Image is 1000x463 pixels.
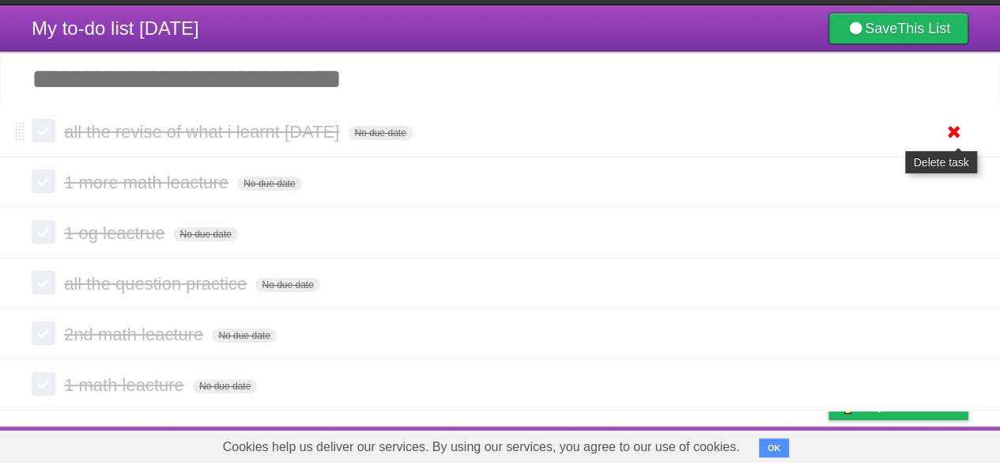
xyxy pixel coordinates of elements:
span: 1 more math leacture [64,173,232,192]
span: 1 math leacture [64,375,188,395]
a: SaveThis List [828,13,968,44]
span: all the question practice [64,274,251,294]
button: OK [759,438,790,457]
span: My to-do list [DATE] [32,17,199,39]
span: Buy me a coffee [862,392,960,419]
label: Done [32,321,55,345]
span: 2nd math leacture [64,324,207,344]
span: No due date [193,379,257,393]
span: No due date [212,328,276,343]
span: all the revise of what i learnt [DATE] [64,122,343,142]
span: No due date [173,227,237,241]
span: No due date [237,176,301,191]
span: 1 og leactrue [64,223,168,243]
label: Done [32,271,55,294]
label: Done [32,372,55,396]
span: Cookies help us deliver our services. By using our services, you agree to our use of cookies. [207,431,756,463]
label: Done [32,119,55,142]
b: This List [897,21,950,36]
label: Done [32,169,55,193]
label: Done [32,220,55,244]
span: No due date [255,278,319,292]
span: No due date [348,126,412,140]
